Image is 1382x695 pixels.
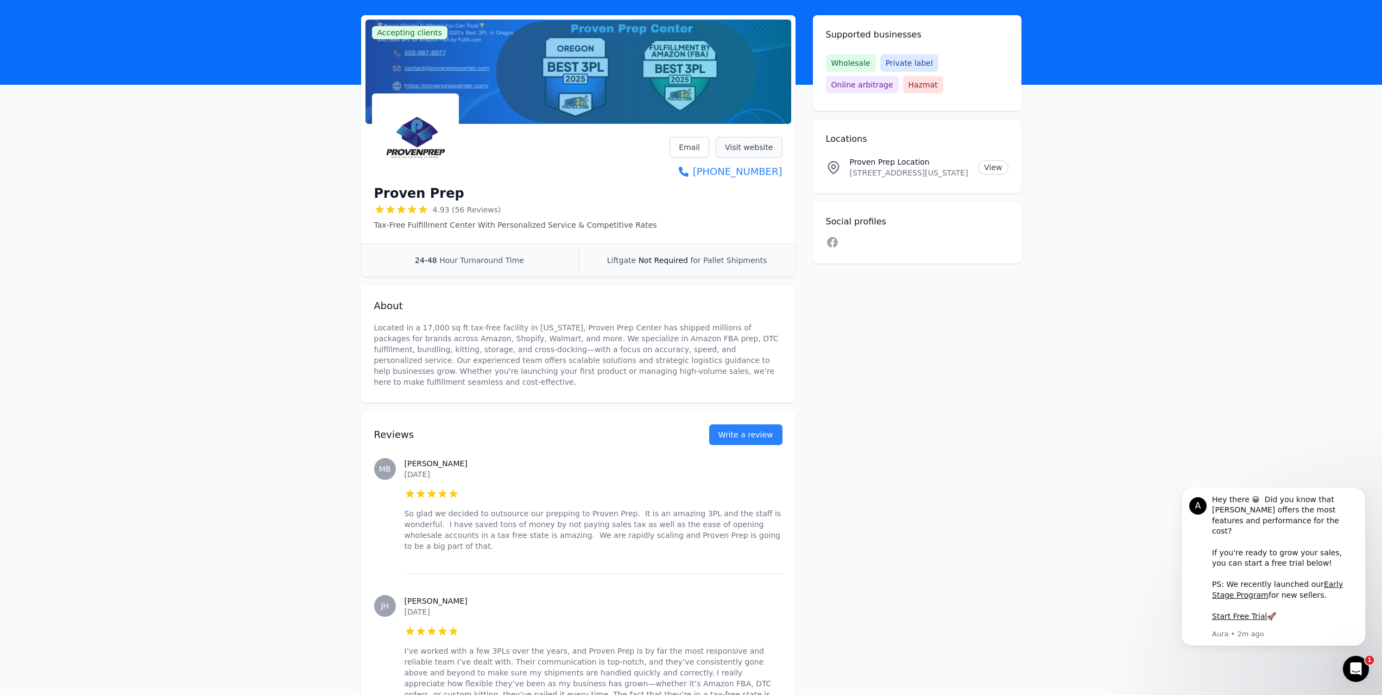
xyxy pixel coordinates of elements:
iframe: Intercom notifications message [1165,488,1382,653]
h2: Reviews [374,427,674,442]
span: Private label [880,54,938,72]
a: Write a review [709,424,782,445]
h1: Proven Prep [374,185,464,202]
h3: [PERSON_NAME] [405,458,782,469]
a: View [978,160,1008,174]
a: Email [670,137,709,158]
p: Located in a 17,000 sq ft tax-free facility in [US_STATE], Proven Prep Center has shipped million... [374,322,782,387]
p: [STREET_ADDRESS][US_STATE] [850,167,970,178]
span: Wholesale [826,54,876,72]
h2: Locations [826,133,1008,146]
b: 🚀 [102,124,111,133]
h2: Supported businesses [826,28,1008,41]
div: Hey there 😀 Did you know that [PERSON_NAME] offers the most features and performance for the cost... [47,7,193,134]
p: Tax-Free Fulfillment Center With Personalized Service & Competitive Rates [374,220,657,230]
div: Profile image for Aura [24,9,42,27]
iframe: Intercom live chat [1343,656,1369,682]
span: 4.93 (56 Reviews) [433,204,501,215]
time: [DATE] [405,470,430,479]
span: 1 [1365,656,1374,665]
h2: About [374,298,782,314]
span: Not Required [639,256,688,265]
a: Visit website [716,137,782,158]
time: [DATE] [405,608,430,616]
div: Message content [47,7,193,140]
p: Proven Prep Location [850,156,970,167]
p: So glad we decided to outsource our prepping to Proven Prep. It is an amazing 3PL and the staff i... [405,508,782,552]
span: Hour Turnaround Time [439,256,524,265]
span: Hazmat [903,76,943,93]
span: Online arbitrage [826,76,899,93]
img: Proven Prep [374,96,457,178]
span: 24-48 [415,256,437,265]
a: Start Free Trial [47,124,102,133]
span: for Pallet Shipments [690,256,767,265]
h2: Social profiles [826,215,1008,228]
span: Accepting clients [372,26,448,39]
h3: [PERSON_NAME] [405,596,782,606]
span: JH [381,602,389,610]
span: Liftgate [607,256,636,265]
span: MB [379,465,391,473]
a: [PHONE_NUMBER] [670,164,782,179]
p: Message from Aura, sent 2m ago [47,141,193,151]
